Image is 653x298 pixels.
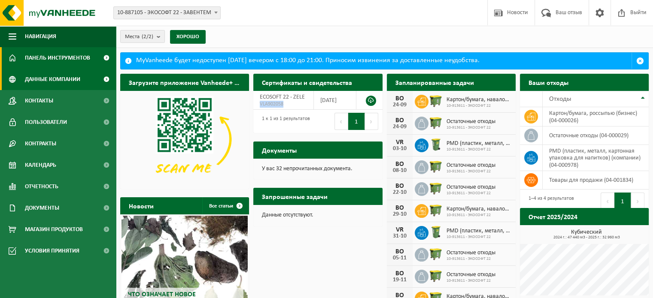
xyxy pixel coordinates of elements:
[25,205,59,211] font: Документы
[395,95,404,102] font: ВО
[428,225,443,239] img: WB-0240-HPE-GN-50
[446,213,491,217] font: 10-913611 - ЭКОСОФТ 22
[262,194,328,201] font: Запрошенные задачи
[262,80,352,87] font: Сертификаты и свидетельства
[446,169,491,174] font: 10-913611 - ЭКОСОФТ 22
[320,97,337,104] font: [DATE]
[549,96,571,102] font: Отходы
[614,193,631,210] button: 1
[396,226,404,233] font: VR
[176,34,199,39] font: ХОРОШО
[571,229,602,235] font: Кубический
[395,248,404,255] font: ВО
[428,181,443,196] img: WB-1100-HPE-GN-50
[129,80,278,87] font: Загрузите приложение Vanheede+ прямо сейчас!
[25,248,79,254] font: Условия принятия
[348,113,365,130] button: 1
[396,139,404,146] font: VR
[25,119,67,126] font: Пользователи
[428,268,443,283] img: WB-1100-HPE-GN-50
[393,189,407,196] font: 22-10
[393,145,407,152] font: 03-10
[355,119,358,125] font: 1
[136,57,480,64] font: MyVanheede будет недоступен [DATE] вечером с 18:00 до 21:00. Приносим извинения за доставленные н...
[393,233,407,239] font: 31-10
[114,7,220,19] span: 10-887105 - ЭКОСОФТ 22 - ЗАВЕНТЕМ
[393,102,407,108] font: 24-09
[631,193,644,210] button: Следующий
[120,30,165,43] button: Места(2/2)
[25,55,90,61] font: Панель инструментов
[446,162,495,169] font: Остаточные отходы
[170,30,206,44] button: ХОРОШО
[25,141,56,147] font: Контракты
[125,34,140,39] font: Места
[393,167,407,174] font: 08-10
[446,250,495,256] font: Остаточные отходы
[507,9,528,16] font: Новости
[395,117,404,124] font: ВО
[630,9,647,16] font: Выйти
[446,140,625,147] font: PMD (пластик, металл, картонная упаковка для напитков) (компании)
[262,166,352,172] font: У вас 32 непрочитанных документа.
[446,191,491,196] font: 10-913611 - ЭКОСОФТ 22
[549,148,641,169] font: PMD (пластик, металл, картонная упаковка для напитков) (компании) (04-000978)
[209,203,233,209] font: Все статьи
[395,270,404,277] font: ВО
[262,116,310,121] font: 1 к 1 из 1 результатов
[393,211,407,217] font: 29-10
[446,184,495,190] font: Остаточные отходы
[395,205,404,211] font: ВО
[428,115,443,130] img: WB-1100-HPE-GN-50
[129,203,154,210] font: Новости
[262,147,297,154] font: Документы
[395,183,404,190] font: ВО
[393,277,407,283] font: 19-11
[553,235,620,240] font: 2024 г.: 47 440 м3 - 2025 г.: 32 960 м3
[446,256,491,261] font: 10-913611 - ЭКОСОФТ 22
[549,132,629,139] font: остаточные отходы (04-000029)
[117,9,211,16] font: 10-887105 - ЭКОСОФТ 22 - ЗАВЕНТЕМ
[142,34,153,39] font: (2/2)
[446,118,495,125] font: Остаточные отходы
[395,80,474,87] font: Запланированные задачи
[262,212,313,218] font: Данные отсутствуют.
[393,123,407,130] font: 24-09
[120,91,249,187] img: Загрузите приложение VHEPlus
[202,197,248,214] a: Все статьи
[528,196,574,201] font: 1–4 из 4 результатов
[446,96,535,103] font: Картон/бумага, навалом (деловой)
[113,6,221,19] span: 10-887105 - ЭКОСОФТ 22 - ЗАВЕНТЕМ
[446,125,491,130] font: 10-913611 - ЭКОСОФТ 22
[365,113,378,130] button: Следующий
[446,228,625,234] font: PMD (пластик, металл, картонная упаковка для напитков) (компании)
[260,94,305,100] font: ECOSOFT 22 - ZELE
[556,9,582,16] font: Ваш отзыв
[395,161,404,168] font: ВО
[446,206,535,212] font: Картон/бумага, навалом (деловой)
[428,203,443,217] img: WB-1100-HPE-GN-50
[334,113,348,130] button: Предыдущий
[428,137,443,152] img: WB-0240-HPE-GN-50
[25,98,53,104] font: Контакты
[446,271,495,278] font: Остаточные отходы
[601,193,614,210] button: Предыдущий
[25,226,83,233] font: Магазин продуктов
[25,162,56,169] font: Календарь
[446,147,491,152] font: 10-913611 - ЭКОСОФТ 22
[393,255,407,261] font: 05-11
[428,93,443,108] img: WB-1100-HPE-GN-50
[446,278,491,283] font: 10-913611 - ЭКОСОФТ 22
[621,199,624,205] font: 1
[549,177,633,184] font: товары для продажи (04-001834)
[428,159,443,174] img: WB-1100-HPE-GN-50
[528,214,577,221] font: Отчет 2025/2024
[446,235,491,239] font: 10-913611 - ЭКОСОФТ 22
[25,184,58,190] font: Отчетность
[528,80,568,87] font: Ваши отходы
[428,247,443,261] img: WB-1100-HPE-GN-50
[260,102,283,107] font: VLA902058
[549,110,637,123] font: картон/бумага, россыпью (бизнес) (04-000026)
[25,33,56,40] font: Навигация
[446,103,491,108] font: 10-913611 - ЭКОСОФТ 22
